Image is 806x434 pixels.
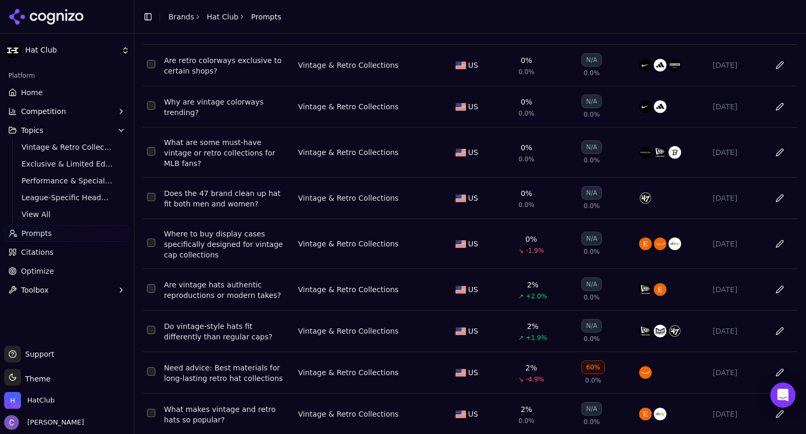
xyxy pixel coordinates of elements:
[4,225,130,242] a: Prompts
[654,59,666,71] img: adidas
[525,363,537,373] div: 2%
[298,239,399,249] a: Vintage & Retro Collections
[17,190,117,205] a: League-Specific Headwear
[581,277,602,291] div: N/A
[581,402,602,416] div: N/A
[455,149,466,157] img: US flag
[4,103,130,120] button: Competition
[468,239,478,249] span: US
[298,367,399,378] a: Vintage & Retro Collections
[669,59,681,71] img: foot locker
[21,285,49,295] span: Toolbox
[669,325,681,337] img: 47 brand
[298,284,399,295] a: Vintage & Retro Collections
[164,363,290,384] a: Need advice: Best materials for long-lasting retro hat collections
[147,239,155,247] button: Select row 46
[17,173,117,188] a: Performance & Specialty Headwear
[147,326,155,334] button: Select row 26
[771,406,788,422] button: Edit in sheet
[207,12,238,22] a: Hat Club
[713,147,762,158] div: [DATE]
[521,55,532,66] div: 0%
[526,246,544,255] span: -1.9%
[164,55,290,76] a: Are retro colorways exclusive to certain shops?
[713,326,762,336] div: [DATE]
[455,61,466,69] img: US flag
[22,228,52,239] span: Prompts
[526,292,547,301] span: +2.0%
[147,193,155,201] button: Select row 42
[713,101,762,112] div: [DATE]
[771,144,788,161] button: Edit in sheet
[581,360,605,374] div: 60%
[584,335,600,343] span: 0.0%
[22,142,113,152] span: Vintage & Retro Collections
[4,392,21,409] img: HatClub
[21,375,50,383] span: Theme
[455,240,466,248] img: US flag
[525,234,537,244] div: 0%
[584,69,600,77] span: 0.0%
[21,87,43,98] span: Home
[25,46,117,55] span: Hat Club
[468,60,478,70] span: US
[581,95,602,108] div: N/A
[654,408,666,420] img: ebay
[771,190,788,206] button: Edit in sheet
[581,53,602,67] div: N/A
[168,13,194,21] a: Brands
[521,404,532,415] div: 2%
[17,157,117,171] a: Exclusive & Limited Edition Releases
[468,147,478,158] span: US
[654,146,666,159] img: new era
[17,140,117,154] a: Vintage & Retro Collections
[527,321,538,332] div: 2%
[526,334,547,342] span: +1.9%
[23,418,84,427] span: [PERSON_NAME]
[518,155,535,163] span: 0.0%
[298,326,399,336] div: Vintage & Retro Collections
[584,110,600,119] span: 0.0%
[164,321,290,342] a: Do vintage-style hats fit differently than regular caps?
[4,415,84,430] button: Open user button
[639,192,652,204] img: 47 brand
[713,60,762,70] div: [DATE]
[168,12,281,22] nav: breadcrumb
[521,188,532,199] div: 0%
[639,59,652,71] img: nike
[584,247,600,256] span: 0.0%
[455,369,466,377] img: US flag
[298,409,399,419] a: Vintage & Retro Collections
[771,235,788,252] button: Edit in sheet
[4,42,21,59] img: Hat Club
[468,409,478,419] span: US
[164,404,290,425] a: What makes vintage and retro hats so popular?
[526,375,544,384] span: -4.9%
[164,188,290,209] div: Does the 47 brand clean up hat fit both men and women?
[584,293,600,302] span: 0.0%
[518,417,535,425] span: 0.0%
[4,392,55,409] button: Open organization switcher
[654,237,666,250] img: amazon
[164,280,290,301] a: Are vintage hats authentic reproductions or modern takes?
[147,101,155,110] button: Select row 30
[521,142,532,153] div: 0%
[669,146,681,159] img: mlb shop
[147,409,155,417] button: Select row 31
[164,137,290,169] div: What are some must-have vintage or retro collections for MLB fans?
[639,237,652,250] img: etsy
[21,247,54,257] span: Citations
[147,147,155,156] button: Select row 32
[468,101,478,112] span: US
[770,383,796,408] div: Open Intercom Messenger
[164,97,290,118] a: Why are vintage colorways trending?
[298,101,399,112] a: Vintage & Retro Collections
[21,266,54,276] span: Optimize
